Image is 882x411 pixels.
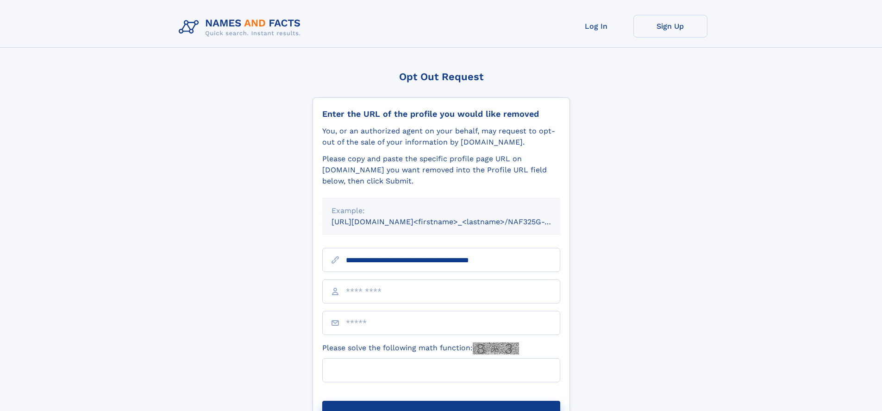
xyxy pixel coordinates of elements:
a: Sign Up [633,15,707,38]
img: Logo Names and Facts [175,15,308,40]
div: Please copy and paste the specific profile page URL on [DOMAIN_NAME] you want removed into the Pr... [322,153,560,187]
label: Please solve the following math function: [322,342,519,354]
div: You, or an authorized agent on your behalf, may request to opt-out of the sale of your informatio... [322,126,560,148]
div: Example: [332,205,551,216]
div: Enter the URL of the profile you would like removed [322,109,560,119]
a: Log In [559,15,633,38]
div: Opt Out Request [313,71,570,82]
small: [URL][DOMAIN_NAME]<firstname>_<lastname>/NAF325G-xxxxxxxx [332,217,578,226]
